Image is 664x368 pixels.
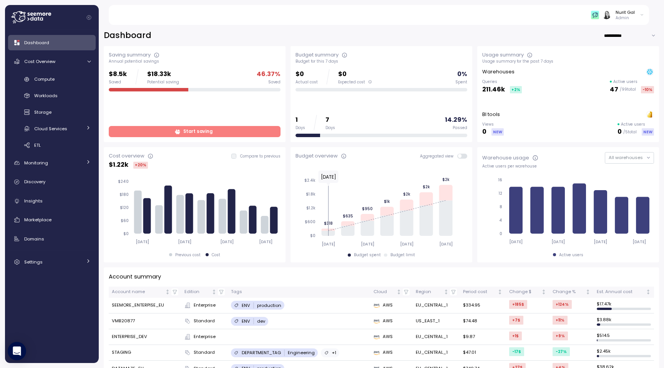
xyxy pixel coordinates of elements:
[509,300,527,309] div: +185 $
[104,30,151,41] h2: Dashboard
[342,214,353,219] tspan: $635
[8,342,26,360] div: Open Intercom Messenger
[553,347,570,356] div: -27 %
[646,289,651,295] div: Not sorted
[194,318,215,325] span: Standard
[594,313,654,329] td: $ 3.88k
[613,79,637,85] p: Active users
[509,347,524,356] div: -17 $
[616,9,635,15] div: Nurit Gal
[109,80,127,85] div: Saved
[403,192,410,197] tspan: $2k
[384,199,390,204] tspan: $1k
[413,329,460,345] td: EU_CENTRAL_1
[509,316,523,325] div: +7 $
[623,129,637,135] p: / 5 total
[439,242,453,247] tspan: [DATE]
[498,177,502,182] tspan: 16
[594,239,608,244] tspan: [DATE]
[109,287,181,298] th: Account nameNot sorted
[500,231,502,236] tspan: 0
[553,332,568,340] div: +9 %
[175,252,201,258] div: Previous cost
[445,115,467,125] p: 14.29 %
[178,239,192,244] tspan: [DATE]
[109,152,144,160] div: Cost overview
[8,122,96,135] a: Cloud Services
[509,332,522,340] div: +1 $
[147,80,179,85] div: Potential saving
[373,302,410,309] div: AWS
[621,122,645,127] p: Active users
[242,318,250,324] p: ENV
[463,288,496,295] div: Period cost
[633,239,646,244] tspan: [DATE]
[559,252,583,258] div: Active users
[8,106,96,119] a: Storage
[457,69,467,80] p: 0 %
[24,160,48,166] span: Monitoring
[295,59,467,64] div: Budget for this 7 days
[416,288,442,295] div: Region
[240,154,281,159] p: Compare to previous
[332,350,336,356] p: +1
[8,35,96,50] a: Dashboard
[34,76,55,82] span: Compute
[8,231,96,247] a: Domains
[109,313,181,329] td: VMB20877
[322,242,335,247] tspan: [DATE]
[183,126,212,137] span: Start saving
[310,233,315,238] tspan: $0
[373,318,410,325] div: AWS
[184,288,210,295] div: Edition
[211,289,217,295] div: Not sorted
[257,69,281,80] p: 46.37 %
[257,318,265,324] p: dev
[34,93,58,99] span: Workloads
[8,193,96,209] a: Insights
[390,252,415,258] div: Budget limit
[460,313,506,329] td: $74.48
[24,198,43,204] span: Insights
[482,79,522,85] p: Queries
[482,164,654,169] div: Active users per warehouse
[338,69,372,80] p: $0
[133,162,148,169] div: +20 %
[8,139,96,151] a: ETL
[510,86,522,93] div: +2 %
[453,125,467,131] div: Passed
[553,288,584,295] div: Change %
[257,302,281,308] p: production
[460,329,506,345] td: $9.87
[136,239,149,244] tspan: [DATE]
[509,288,540,295] div: Change $
[34,109,51,115] span: Storage
[400,242,413,247] tspan: [DATE]
[482,111,500,118] p: BI tools
[597,288,644,295] div: Est. Annual cost
[24,217,51,223] span: Marketplace
[320,174,336,180] text: [DATE]
[109,329,181,345] td: ENTERPRISE_DEV
[422,184,430,189] tspan: $2k
[109,298,181,313] td: SEEMORE_ENTERPISE_EU
[306,206,315,211] tspan: $1.2k
[8,155,96,171] a: Monitoring
[24,259,43,265] span: Settings
[497,289,503,295] div: Not sorted
[84,15,94,20] button: Collapse navigation
[109,160,128,170] p: $ 1.22k
[295,80,318,85] div: Actual cost
[616,15,635,21] p: Admin
[498,191,502,196] tspan: 12
[8,73,96,86] a: Compute
[482,127,486,137] p: 0
[24,40,49,46] span: Dashboard
[482,154,529,162] div: Warehouse usage
[373,288,395,295] div: Cloud
[455,80,467,85] div: Spent
[221,239,234,244] tspan: [DATE]
[609,154,643,161] span: All warehouses
[553,316,568,325] div: +11 %
[123,231,129,236] tspan: $0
